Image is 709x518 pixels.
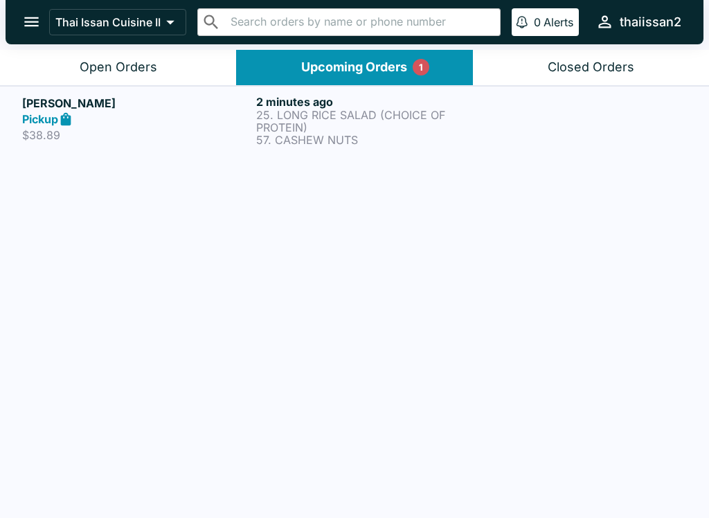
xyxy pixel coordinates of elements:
p: 25. LONG RICE SALAD (CHOICE OF PROTEIN) [256,109,485,134]
button: open drawer [14,4,49,39]
p: Thai Issan Cuisine II [55,15,161,29]
input: Search orders by name or phone number [226,12,494,32]
h5: [PERSON_NAME] [22,95,251,111]
p: Alerts [544,15,573,29]
p: 1 [419,60,423,74]
p: 57. CASHEW NUTS [256,134,485,146]
p: 0 [534,15,541,29]
h6: 2 minutes ago [256,95,485,109]
div: Closed Orders [548,60,634,75]
strong: Pickup [22,112,58,126]
div: thaiissan2 [620,14,681,30]
div: Open Orders [80,60,157,75]
button: Thai Issan Cuisine II [49,9,186,35]
div: Upcoming Orders [301,60,407,75]
button: thaiissan2 [590,7,687,37]
p: $38.89 [22,128,251,142]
